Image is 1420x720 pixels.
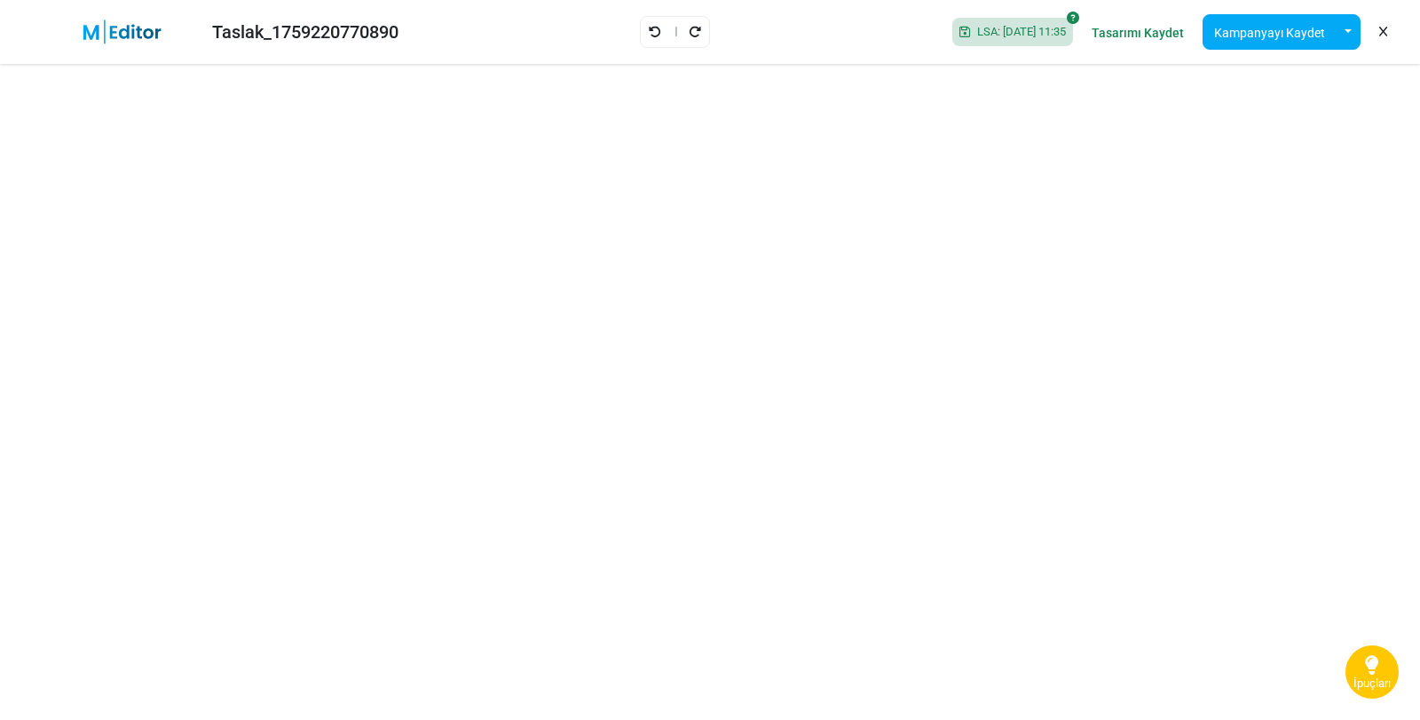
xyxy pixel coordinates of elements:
font: Tasarımı Kaydet [1092,26,1184,40]
a: Yeniden yap [688,20,702,44]
a: Geri al [648,20,662,44]
i: SoftSave® kapalı [1067,12,1079,24]
font: LSA: [DATE] 11:35 [977,25,1066,38]
font: İpuçları [1353,676,1391,690]
button: Kampanyayı Kaydet [1203,14,1337,50]
font: Kampanyayı Kaydet [1214,26,1325,40]
font: Taslak_1759220770890 [212,21,398,43]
